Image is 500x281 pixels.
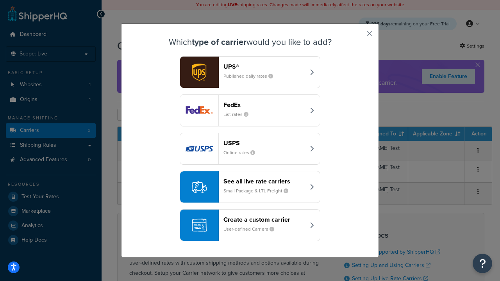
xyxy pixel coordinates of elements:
button: fedEx logoFedExList rates [180,94,320,126]
small: Published daily rates [223,73,279,80]
img: fedEx logo [180,95,218,126]
small: Online rates [223,149,261,156]
header: USPS [223,139,305,147]
header: See all live rate carriers [223,178,305,185]
button: Open Resource Center [473,254,492,273]
button: ups logoUPS®Published daily rates [180,56,320,88]
small: List rates [223,111,255,118]
img: ups logo [180,57,218,88]
img: usps logo [180,133,218,164]
header: FedEx [223,101,305,108]
img: icon-carrier-custom-c93b8a24.svg [192,218,207,233]
strong: type of carrier [192,36,246,48]
header: Create a custom carrier [223,216,305,223]
button: See all live rate carriersSmall Package & LTL Freight [180,171,320,203]
button: usps logoUSPSOnline rates [180,133,320,165]
h3: Which would you like to add? [141,37,359,47]
header: UPS® [223,63,305,70]
small: User-defined Carriers [223,226,280,233]
button: Create a custom carrierUser-defined Carriers [180,209,320,241]
small: Small Package & LTL Freight [223,187,295,194]
img: icon-carrier-liverate-becf4550.svg [192,180,207,194]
